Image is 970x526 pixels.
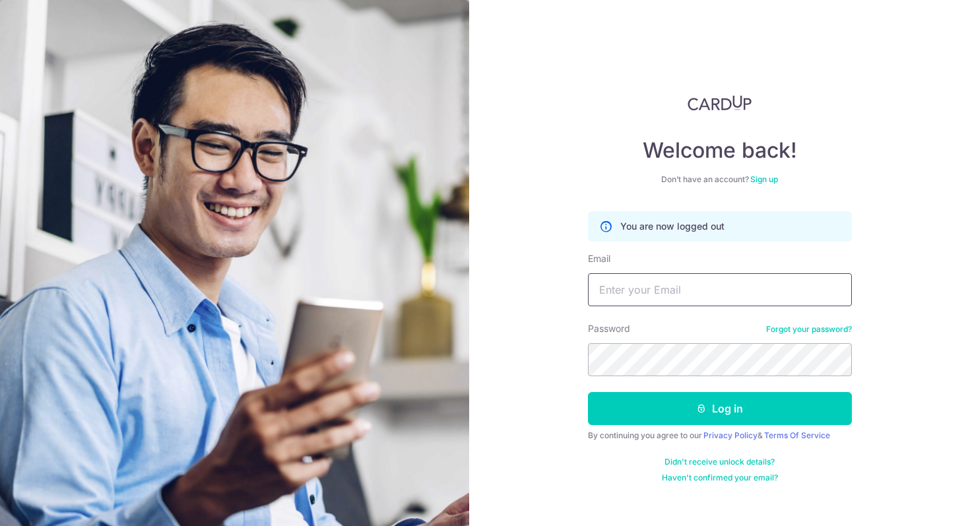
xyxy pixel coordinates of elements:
h4: Welcome back! [588,137,852,164]
label: Password [588,322,630,335]
a: Didn't receive unlock details? [664,457,775,467]
p: You are now logged out [620,220,725,233]
a: Terms Of Service [764,430,830,440]
a: Forgot your password? [766,324,852,335]
div: By continuing you agree to our & [588,430,852,441]
div: Don’t have an account? [588,174,852,185]
a: Privacy Policy [703,430,758,440]
label: Email [588,252,610,265]
a: Haven't confirmed your email? [662,473,778,483]
a: Sign up [750,174,778,184]
input: Enter your Email [588,273,852,306]
button: Log in [588,392,852,425]
img: CardUp Logo [688,95,752,111]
